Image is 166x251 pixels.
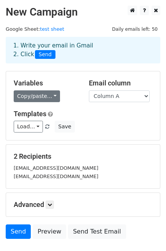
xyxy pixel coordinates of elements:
div: 1. Write your email in Gmail 2. Click [8,41,158,59]
small: [EMAIL_ADDRESS][DOMAIN_NAME] [14,165,98,171]
button: Save [55,121,74,133]
h5: Email column [89,79,153,87]
span: Daily emails left: 50 [109,25,160,33]
h5: 2 Recipients [14,152,152,161]
a: Templates [14,110,46,118]
iframe: Chat Widget [128,215,166,251]
a: Send [6,224,31,239]
a: Preview [33,224,66,239]
a: Daily emails left: 50 [109,26,160,32]
a: Send Test Email [68,224,126,239]
small: Google Sheet: [6,26,64,32]
h2: New Campaign [6,6,160,19]
span: Send [35,50,55,59]
h5: Variables [14,79,77,87]
small: [EMAIL_ADDRESS][DOMAIN_NAME] [14,174,98,179]
h5: Advanced [14,200,152,209]
a: test sheet [40,26,64,32]
a: Copy/paste... [14,90,60,102]
a: Load... [14,121,43,133]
